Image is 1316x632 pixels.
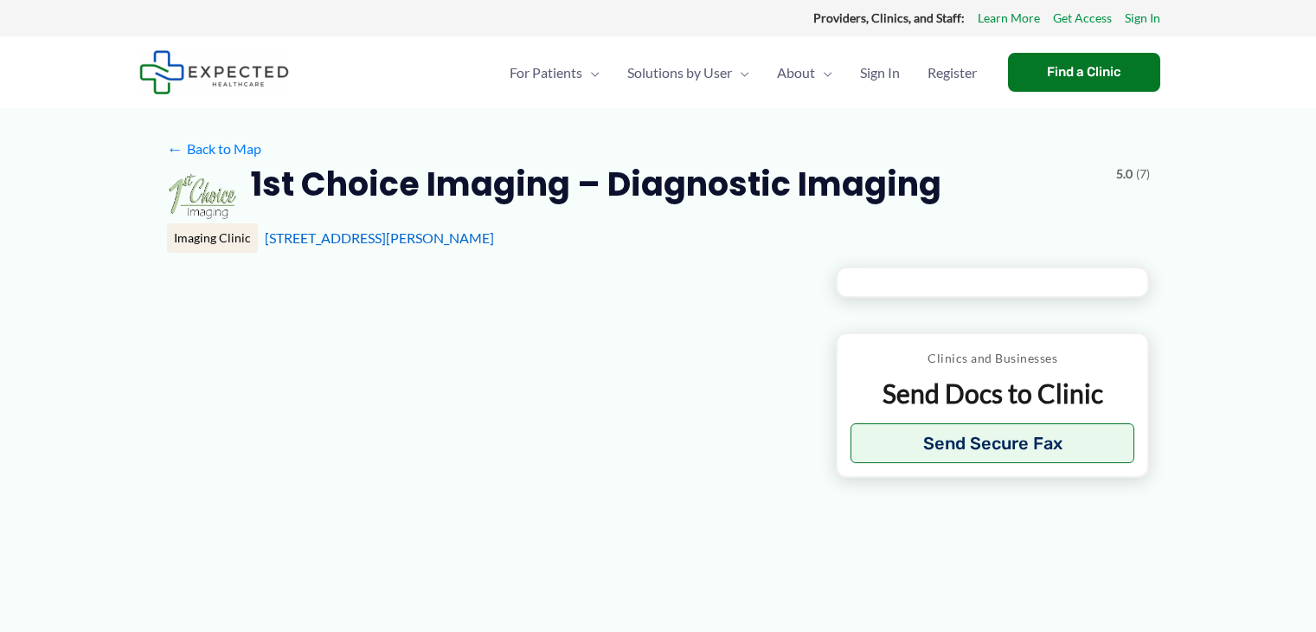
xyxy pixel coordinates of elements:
[978,7,1040,29] a: Learn More
[582,42,600,103] span: Menu Toggle
[250,163,941,205] h2: 1st Choice Imaging – Diagnostic Imaging
[914,42,991,103] a: Register
[1125,7,1160,29] a: Sign In
[1136,163,1150,185] span: (7)
[627,42,732,103] span: Solutions by User
[1053,7,1112,29] a: Get Access
[167,140,183,157] span: ←
[846,42,914,103] a: Sign In
[851,423,1135,463] button: Send Secure Fax
[1008,53,1160,92] a: Find a Clinic
[510,42,582,103] span: For Patients
[928,42,977,103] span: Register
[496,42,613,103] a: For PatientsMenu Toggle
[813,10,965,25] strong: Providers, Clinics, and Staff:
[851,347,1135,370] p: Clinics and Businesses
[167,136,261,162] a: ←Back to Map
[763,42,846,103] a: AboutMenu Toggle
[496,42,991,103] nav: Primary Site Navigation
[860,42,900,103] span: Sign In
[139,50,289,94] img: Expected Healthcare Logo - side, dark font, small
[265,229,494,246] a: [STREET_ADDRESS][PERSON_NAME]
[851,377,1135,410] p: Send Docs to Clinic
[167,223,258,253] div: Imaging Clinic
[777,42,815,103] span: About
[1116,163,1133,185] span: 5.0
[613,42,763,103] a: Solutions by UserMenu Toggle
[815,42,832,103] span: Menu Toggle
[732,42,749,103] span: Menu Toggle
